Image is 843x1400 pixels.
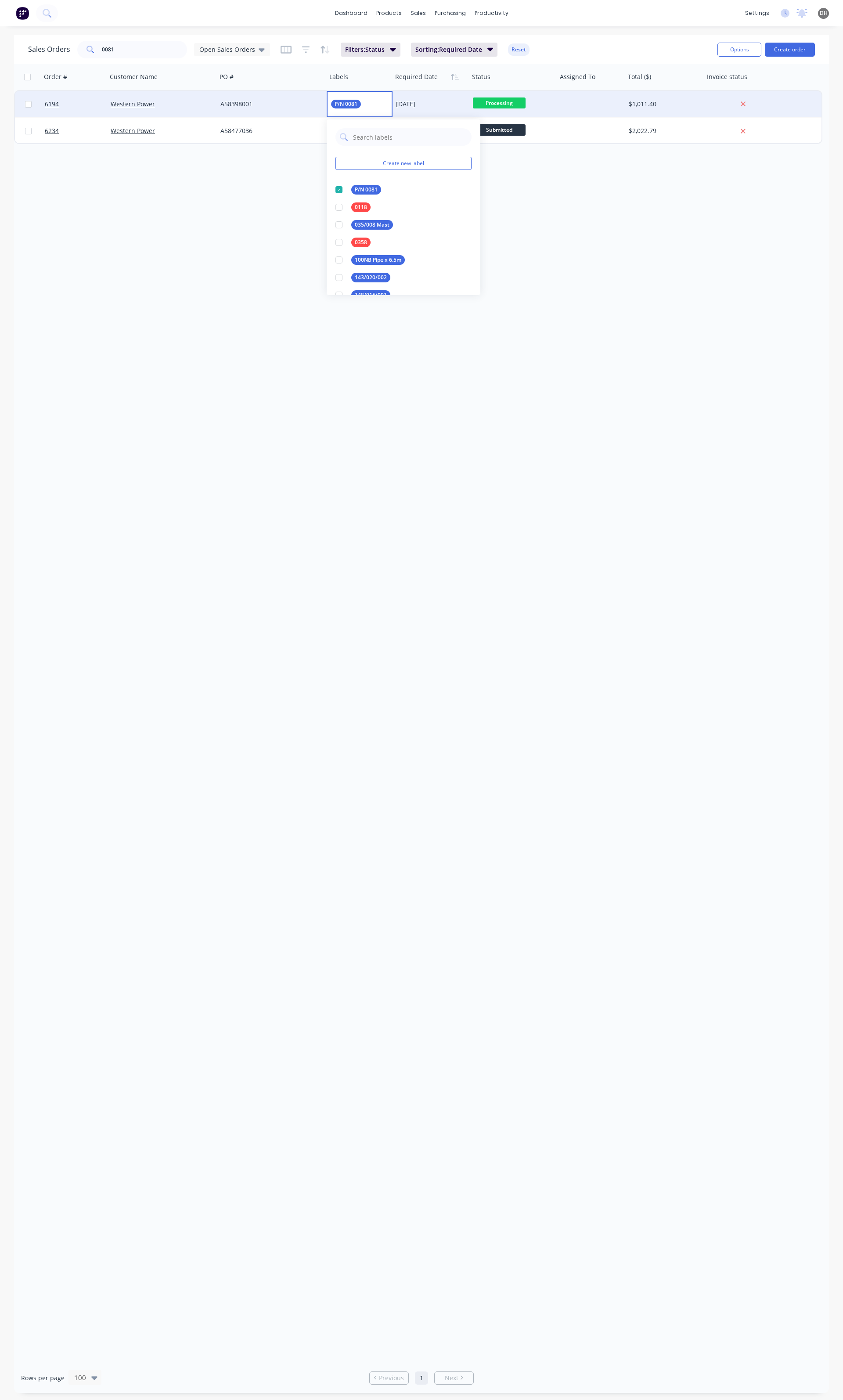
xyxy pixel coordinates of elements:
[45,126,59,135] span: 6234
[445,1374,458,1382] span: Next
[16,7,29,20] img: Factory
[820,9,828,17] span: DH
[351,273,390,282] div: 143/020/002
[220,72,234,81] div: PO #
[560,72,595,81] div: Assigned To
[406,7,430,20] div: sales
[351,238,371,247] div: 0358
[396,100,466,108] div: [DATE]
[741,7,774,20] div: settings
[335,100,357,108] span: P/N 0081
[220,100,318,108] div: A58398001
[370,1374,408,1382] a: Previous page
[352,128,467,146] input: Search labels
[345,45,385,54] span: Filters: Status
[21,1374,65,1382] span: Rows per page
[707,72,747,81] div: Invoice status
[351,185,381,195] div: P/N 0081
[335,157,472,170] button: Create new label
[411,43,498,57] button: Sorting:Required Date
[45,100,59,108] span: 6194
[395,72,438,81] div: Required Date
[372,7,406,20] div: products
[351,255,405,265] div: 100NB Pipe x 6.5m
[351,290,390,300] div: 148/015/001
[628,72,651,81] div: Total ($)
[765,43,815,57] button: Create order
[110,72,158,81] div: Customer Name
[473,97,526,108] span: Processing
[351,202,371,212] div: 0118
[45,91,111,117] a: 6194
[508,43,530,56] button: Reset
[415,1371,428,1385] a: Page 1 is your current page
[102,41,187,58] input: Search...
[351,220,393,230] div: 035/008 Mast
[341,43,400,57] button: Filters:Status
[415,45,482,54] span: Sorting: Required Date
[366,1371,477,1385] ul: Pagination
[329,72,348,81] div: Labels
[470,7,513,20] div: productivity
[28,45,70,54] h1: Sales Orders
[472,72,490,81] div: Status
[430,7,470,20] div: purchasing
[220,126,318,135] div: A58477036
[435,1374,473,1382] a: Next page
[717,43,761,57] button: Options
[44,72,67,81] div: Order #
[111,100,155,108] a: Western Power
[199,45,255,54] span: Open Sales Orders
[45,118,111,144] a: 6234
[111,126,155,135] a: Western Power
[379,1374,404,1382] span: Previous
[629,100,697,108] div: $1,011.40
[629,126,697,135] div: $2,022.79
[331,7,372,20] a: dashboard
[473,124,526,135] span: Submitted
